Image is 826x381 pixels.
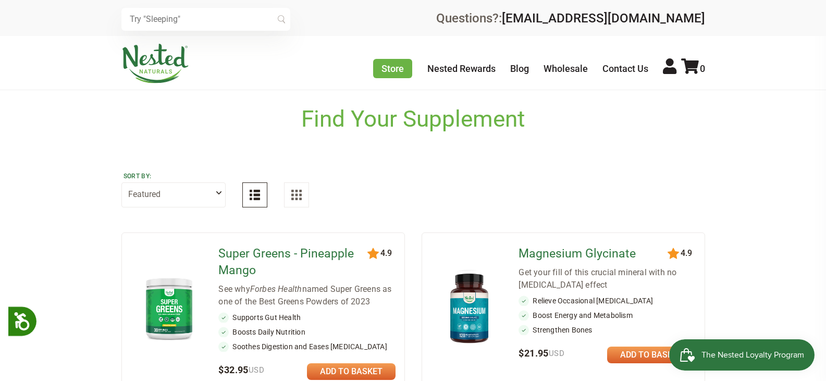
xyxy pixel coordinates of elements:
li: Supports Gut Health [218,312,396,323]
img: List [250,190,260,200]
li: Strengthen Bones [519,325,696,335]
h1: Find Your Supplement [301,106,525,132]
a: Store [373,59,412,78]
img: Super Greens - Pineapple Mango [139,273,200,343]
span: USD [249,365,264,375]
li: Relieve Occasional [MEDICAL_DATA] [519,296,696,306]
div: Get your fill of this crucial mineral with no [MEDICAL_DATA] effect [519,266,696,291]
span: 0 [700,63,705,74]
a: [EMAIL_ADDRESS][DOMAIN_NAME] [502,11,705,26]
li: Boosts Daily Nutrition [218,327,396,337]
a: Magnesium Glycinate [519,245,669,262]
iframe: Button to open loyalty program pop-up [669,339,816,371]
img: Nested Naturals [121,44,189,83]
li: Soothes Digestion and Eases [MEDICAL_DATA] [218,341,396,352]
div: See why named Super Greens as one of the Best Greens Powders of 2023 [218,283,396,308]
em: Forbes Health [250,284,302,294]
span: $32.95 [218,364,264,375]
a: Blog [510,63,529,74]
img: Grid [291,190,302,200]
div: Questions?: [436,12,705,24]
a: Contact Us [602,63,648,74]
img: Magnesium Glycinate [439,268,500,348]
li: Boost Energy and Metabolism [519,310,696,321]
a: Nested Rewards [427,63,496,74]
span: $21.95 [519,348,564,359]
input: Try "Sleeping" [121,8,290,31]
a: 0 [681,63,705,74]
a: Super Greens - Pineapple Mango [218,245,369,279]
span: USD [549,349,564,358]
label: Sort by: [124,172,224,180]
a: Wholesale [544,63,588,74]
